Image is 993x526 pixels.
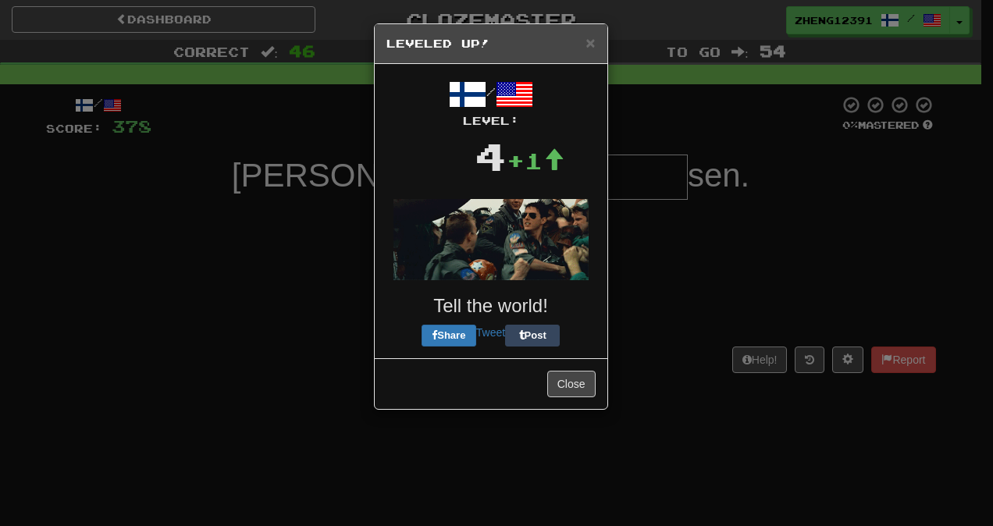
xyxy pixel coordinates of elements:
[386,76,596,129] div: /
[505,325,560,347] button: Post
[386,113,596,129] div: Level:
[585,34,595,51] button: Close
[386,36,596,52] h5: Leveled Up!
[422,325,476,347] button: Share
[547,371,596,397] button: Close
[507,145,564,176] div: +1
[475,129,507,183] div: 4
[386,296,596,316] h3: Tell the world!
[585,34,595,52] span: ×
[476,326,505,339] a: Tweet
[393,199,589,280] img: topgun-769e91374289d1a7cee4bdcce2229f64f1fa97f7cbbef9a35b896cb17c9c8419.gif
